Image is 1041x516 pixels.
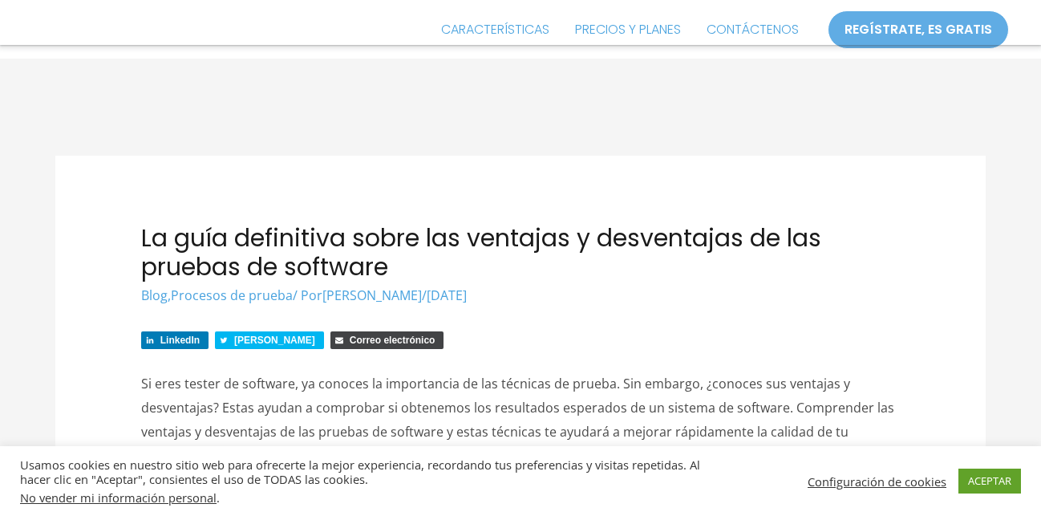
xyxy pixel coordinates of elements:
font: LinkedIn [160,335,200,346]
font: . [217,490,220,506]
a: Compartir en LinkedIn [141,331,209,349]
font: Correo electrónico [350,335,435,346]
a: Blog [141,286,168,304]
font: Si eres tester de software, ya conoces la importancia de las técnicas de prueba. Sin embargo, ¿co... [141,375,894,464]
a: Compartir en Twitter [215,331,324,349]
font: ACEPTAR [968,473,1011,488]
font: No vender mi información personal [20,490,217,506]
a: ACEPTAR [958,469,1021,494]
font: Configuración de cookies [808,473,946,490]
font: / [422,286,427,304]
font: [DATE] [427,286,467,304]
font: [PERSON_NAME] [234,335,315,346]
a: [PERSON_NAME] [322,286,422,304]
a: Procesos de prueba [171,286,293,304]
font: La guía definitiva sobre las ventajas y desventajas de las pruebas de software [141,221,821,284]
font: , [168,286,171,304]
font: / Por [293,286,322,304]
a: Compartir por correo electrónico [330,331,444,349]
a: Configuración de cookies [808,474,946,489]
font: Usamos cookies en nuestro sitio web para ofrecerte la mejor experiencia, recordando tus preferenc... [20,457,700,487]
